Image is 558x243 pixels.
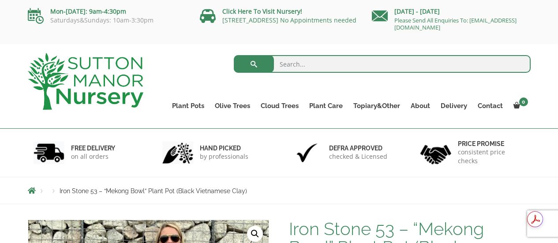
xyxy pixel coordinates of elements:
p: Saturdays&Sundays: 10am-3:30pm [28,17,187,24]
a: Cloud Trees [255,100,304,112]
img: 3.jpg [292,142,322,164]
a: [STREET_ADDRESS] No Appointments needed [222,16,356,24]
a: Topiary&Other [348,100,405,112]
p: [DATE] - [DATE] [372,6,531,17]
a: Delivery [435,100,472,112]
h6: FREE DELIVERY [71,144,115,152]
h6: hand picked [200,144,248,152]
p: checked & Licensed [329,152,387,161]
img: 1.jpg [34,142,64,164]
nav: Breadcrumbs [28,187,531,194]
img: logo [28,53,143,110]
p: consistent price checks [458,148,525,165]
img: 2.jpg [162,142,193,164]
a: 0 [508,100,531,112]
p: by professionals [200,152,248,161]
a: Contact [472,100,508,112]
input: Search... [234,55,531,73]
h6: Price promise [458,140,525,148]
a: Please Send All Enquiries To: [EMAIL_ADDRESS][DOMAIN_NAME] [394,16,517,31]
a: Click Here To Visit Nursery! [222,7,302,15]
a: Olive Trees [210,100,255,112]
img: 4.jpg [420,139,451,166]
a: Plant Care [304,100,348,112]
p: on all orders [71,152,115,161]
a: Plant Pots [167,100,210,112]
span: 0 [519,97,528,106]
p: Mon-[DATE]: 9am-4:30pm [28,6,187,17]
a: About [405,100,435,112]
h6: Defra approved [329,144,387,152]
span: Iron Stone 53 – “Mekong Bowl” Plant Pot (Black Vietnamese Clay) [60,187,247,194]
a: View full-screen image gallery [247,226,263,242]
